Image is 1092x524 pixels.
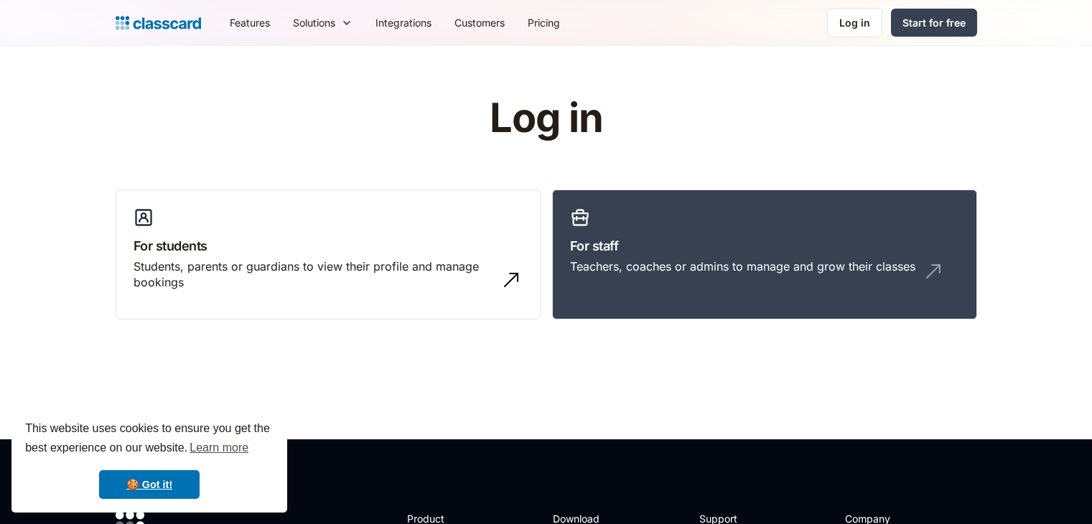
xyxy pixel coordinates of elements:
a: Features [218,6,281,39]
a: Log in [827,8,882,37]
h3: For students [134,236,523,256]
div: Students, parents or guardians to view their profile and manage bookings [134,258,494,291]
h3: For staff [570,236,959,256]
div: Solutions [293,15,335,30]
a: Start for free [891,9,977,37]
div: Log in [839,15,870,30]
a: For studentsStudents, parents or guardians to view their profile and manage bookings [116,190,541,320]
div: Solutions [281,6,364,39]
a: Customers [443,6,516,39]
a: For staffTeachers, coaches or admins to manage and grow their classes [552,190,977,320]
div: Start for free [902,15,966,30]
a: Pricing [516,6,571,39]
a: Integrations [364,6,443,39]
a: learn more about cookies [187,437,251,459]
div: Teachers, coaches or admins to manage and grow their classes [570,258,915,274]
h1: Log in [318,96,774,141]
span: This website uses cookies to ensure you get the best experience on our website. [25,420,274,459]
a: home [116,13,201,33]
div: cookieconsent [11,406,287,513]
a: dismiss cookie message [99,470,200,499]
